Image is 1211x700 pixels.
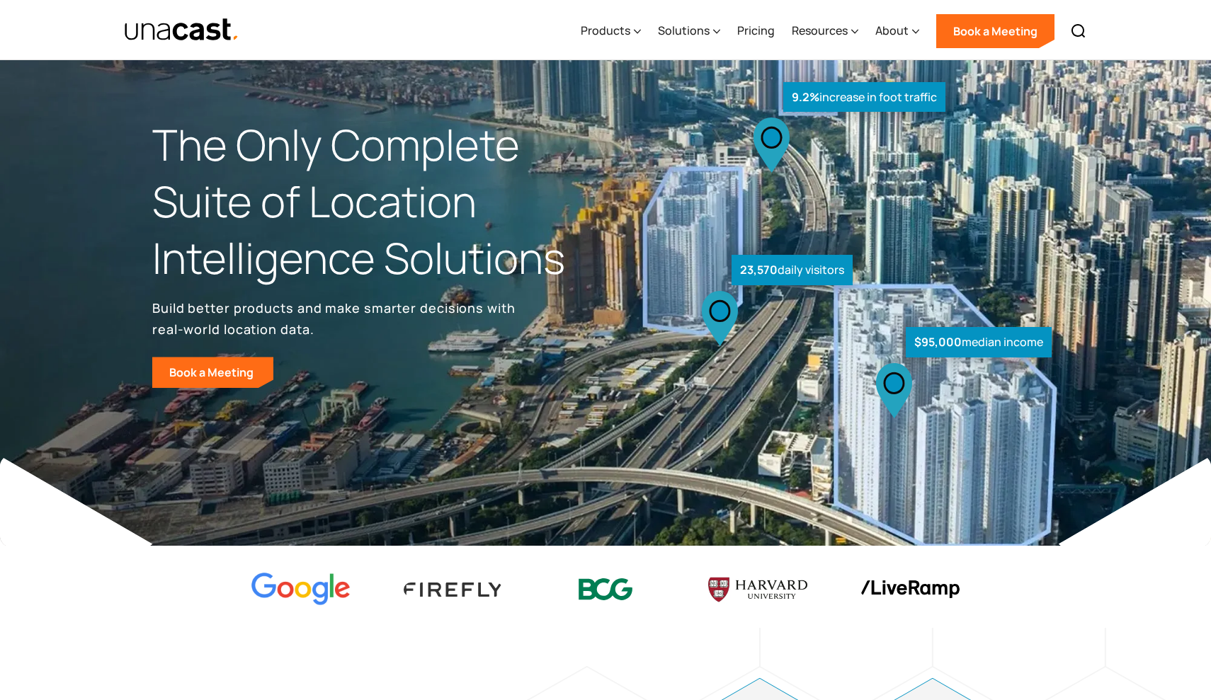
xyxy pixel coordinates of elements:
div: Solutions [658,2,720,60]
strong: 9.2% [792,89,819,105]
div: Solutions [658,22,710,39]
img: Search icon [1070,23,1087,40]
img: Google logo Color [251,573,351,606]
img: Harvard U logo [708,573,807,607]
a: Pricing [737,2,775,60]
h1: The Only Complete Suite of Location Intelligence Solutions [152,117,605,286]
a: home [124,18,239,42]
img: BCG logo [556,569,655,609]
p: Build better products and make smarter decisions with real-world location data. [152,297,521,340]
a: Book a Meeting [936,14,1054,48]
div: increase in foot traffic [783,82,945,113]
img: Firefly Advertising logo [404,583,503,596]
div: Resources [792,22,848,39]
img: Unacast text logo [124,18,239,42]
strong: $95,000 [914,334,962,350]
div: daily visitors [732,255,853,285]
div: Products [581,22,630,39]
div: median income [906,327,1052,357]
div: About [875,22,909,39]
div: Resources [792,2,858,60]
strong: 23,570 [740,262,778,277]
div: About [875,2,919,60]
a: Book a Meeting [152,357,273,388]
img: liveramp logo [860,580,960,598]
div: Products [581,2,641,60]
